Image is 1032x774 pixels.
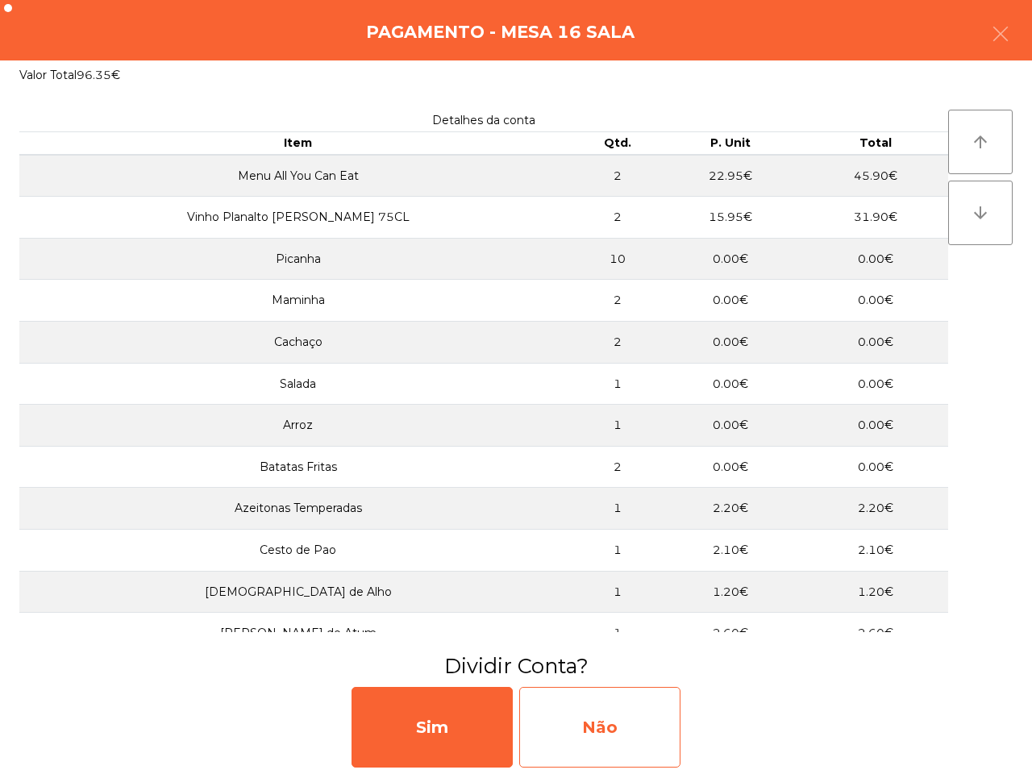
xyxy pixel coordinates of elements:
td: 2 [576,155,658,197]
td: 2 [576,446,658,488]
td: Azeitonas Temperadas [19,488,576,530]
td: Salada [19,363,576,405]
td: 1 [576,613,658,655]
td: 2.10€ [659,529,804,571]
td: 2.60€ [659,613,804,655]
td: 1.20€ [803,571,948,613]
th: Item [19,132,576,155]
td: 0.00€ [659,238,804,280]
span: 96.35€ [77,68,120,82]
td: 31.90€ [803,197,948,239]
td: 1 [576,571,658,613]
td: 0.00€ [659,363,804,405]
td: Arroz [19,405,576,447]
span: Valor Total [19,68,77,82]
button: arrow_upward [948,110,1013,174]
td: 1 [576,529,658,571]
td: Cachaço [19,322,576,364]
div: Não [519,687,680,768]
td: 1 [576,405,658,447]
span: Detalhes da conta [432,113,535,127]
td: Menu All You Can Eat [19,155,576,197]
td: [PERSON_NAME] de Atum [19,613,576,655]
td: 0.00€ [803,322,948,364]
td: 0.00€ [803,405,948,447]
td: 0.00€ [803,446,948,488]
td: 0.00€ [659,405,804,447]
td: 2.60€ [803,613,948,655]
h3: Dividir Conta? [12,651,1020,680]
td: 0.00€ [803,363,948,405]
i: arrow_upward [971,132,990,152]
td: Batatas Fritas [19,446,576,488]
td: 2.20€ [803,488,948,530]
td: Vinho Planalto [PERSON_NAME] 75CL [19,197,576,239]
i: arrow_downward [971,203,990,223]
td: 15.95€ [659,197,804,239]
td: Maminha [19,280,576,322]
td: [DEMOGRAPHIC_DATA] de Alho [19,571,576,613]
td: 0.00€ [659,446,804,488]
td: 1.20€ [659,571,804,613]
td: 0.00€ [659,280,804,322]
td: 2.10€ [803,529,948,571]
td: 22.95€ [659,155,804,197]
td: 0.00€ [659,322,804,364]
h4: Pagamento - Mesa 16 Sala [366,20,635,44]
td: 45.90€ [803,155,948,197]
td: 2 [576,280,658,322]
th: Total [803,132,948,155]
td: 2.20€ [659,488,804,530]
th: P. Unit [659,132,804,155]
td: Cesto de Pao [19,529,576,571]
td: 2 [576,197,658,239]
td: 1 [576,363,658,405]
td: 2 [576,322,658,364]
button: arrow_downward [948,181,1013,245]
td: 10 [576,238,658,280]
td: Picanha [19,238,576,280]
td: 0.00€ [803,280,948,322]
div: Sim [352,687,513,768]
th: Qtd. [576,132,658,155]
td: 1 [576,488,658,530]
td: 0.00€ [803,238,948,280]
